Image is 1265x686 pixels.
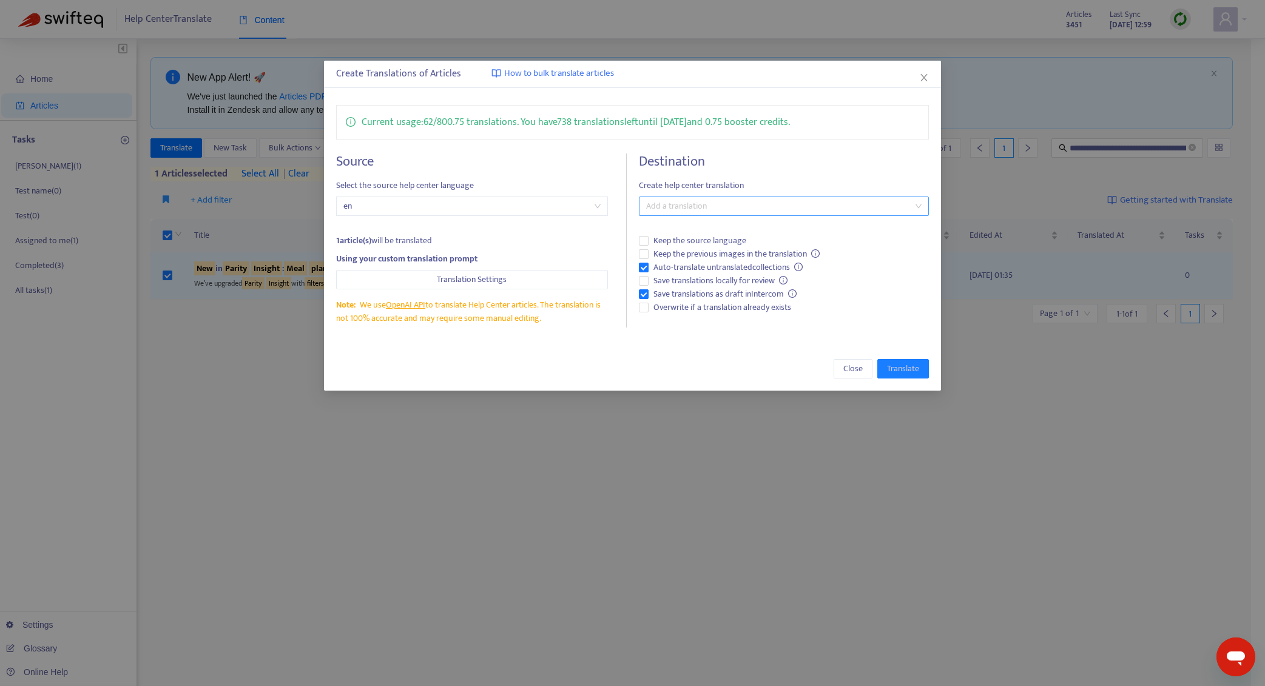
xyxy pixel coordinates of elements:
[504,67,614,81] span: How to bulk translate articles
[843,362,863,375] span: Close
[336,298,608,325] div: We use to translate Help Center articles. The translation is not 100% accurate and may require so...
[386,298,425,312] a: OpenAI API
[639,153,929,170] h4: Destination
[362,115,790,130] p: Current usage: 62 / 800.75 translations . You have 738 translations left until [DATE] and 0.75 bo...
[811,249,820,258] span: info-circle
[336,67,929,81] div: Create Translations of Articles
[649,274,793,288] span: Save translations locally for review
[491,69,501,78] img: image-link
[649,301,796,314] span: Overwrite if a translation already exists
[491,67,614,81] a: How to bulk translate articles
[917,71,931,84] button: Close
[788,289,797,298] span: info-circle
[336,179,608,192] span: Select the source help center language
[1216,637,1255,676] iframe: Button to launch messaging window
[336,270,608,289] button: Translation Settings
[649,261,808,274] span: Auto-translate untranslated collections
[649,234,751,247] span: Keep the source language
[346,115,356,127] span: info-circle
[336,234,608,247] div: will be translated
[649,288,802,301] span: Save translations as draft in Intercom
[794,263,803,271] span: info-circle
[877,359,929,378] button: Translate
[919,73,929,82] span: close
[336,153,608,170] h4: Source
[779,276,788,284] span: info-circle
[336,252,608,266] div: Using your custom translation prompt
[649,247,825,261] span: Keep the previous images in the translation
[437,273,507,286] span: Translation Settings
[336,298,356,312] span: Note:
[639,179,929,192] span: Create help center translation
[336,234,371,247] strong: 1 article(s)
[343,197,601,215] span: en
[834,359,872,378] button: Close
